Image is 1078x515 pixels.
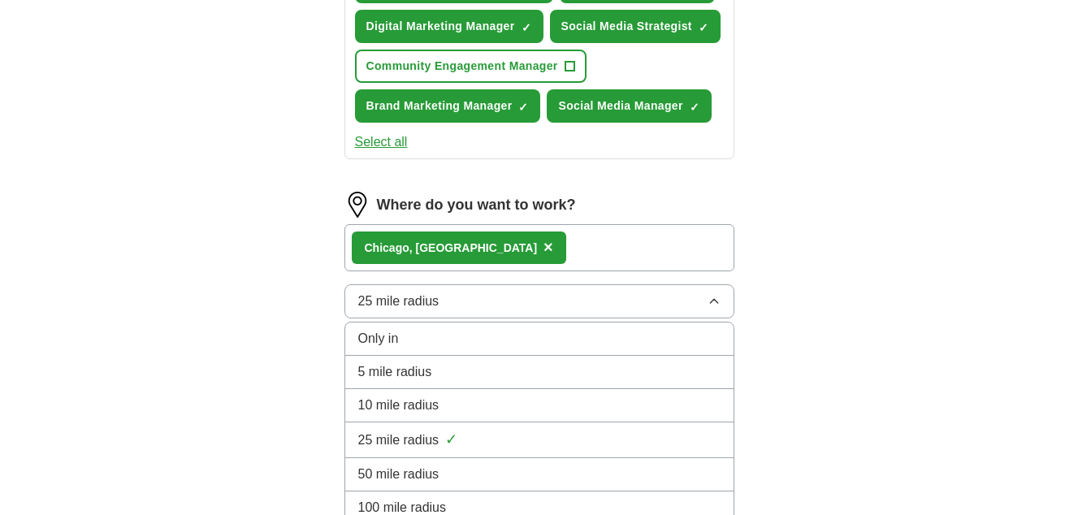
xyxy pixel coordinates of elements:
[355,50,587,83] button: Community Engagement Manager
[366,18,515,35] span: Digital Marketing Manager
[358,362,432,382] span: 5 mile radius
[365,241,383,254] strong: Chi
[358,465,439,484] span: 50 mile radius
[547,89,711,123] button: Social Media Manager✓
[543,236,553,260] button: ×
[355,89,541,123] button: Brand Marketing Manager✓
[699,21,708,34] span: ✓
[344,284,734,318] button: 25 mile radius
[358,292,439,311] span: 25 mile radius
[558,97,682,115] span: Social Media Manager
[522,21,531,34] span: ✓
[358,431,439,450] span: 25 mile radius
[366,58,558,75] span: Community Engagement Manager
[377,194,576,216] label: Where do you want to work?
[344,192,370,218] img: location.png
[365,240,538,257] div: cago, [GEOGRAPHIC_DATA]
[518,101,528,114] span: ✓
[543,238,553,256] span: ×
[690,101,699,114] span: ✓
[358,329,399,348] span: Only in
[445,429,457,451] span: ✓
[366,97,513,115] span: Brand Marketing Manager
[355,10,543,43] button: Digital Marketing Manager✓
[355,132,408,152] button: Select all
[561,18,692,35] span: Social Media Strategist
[550,10,721,43] button: Social Media Strategist✓
[358,396,439,415] span: 10 mile radius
